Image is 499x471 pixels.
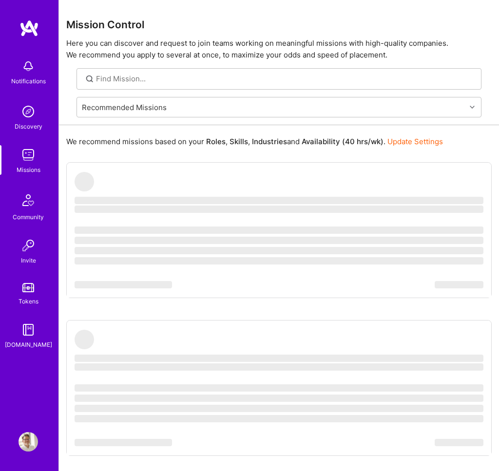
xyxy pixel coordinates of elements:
a: Update Settings [387,137,443,146]
div: Missions [17,165,40,175]
i: icon SearchGrey [84,74,96,85]
img: Invite [19,236,38,255]
div: Notifications [11,76,46,86]
b: Roles [206,137,226,146]
div: Invite [21,255,36,265]
img: teamwork [19,145,38,165]
b: Availability (40 hrs/wk) [302,137,384,146]
div: Community [13,212,44,222]
img: guide book [19,320,38,339]
input: Find Mission... [96,74,474,84]
a: User Avatar [16,432,40,452]
b: Skills [230,137,248,146]
div: Tokens [19,296,38,306]
img: Community [17,188,40,212]
div: [DOMAIN_NAME] [5,339,52,350]
i: icon Chevron [470,105,475,110]
b: Industries [252,137,287,146]
img: logo [19,19,39,37]
img: tokens [22,283,34,292]
div: Discovery [15,121,42,132]
img: bell [19,57,38,76]
p: Here you can discover and request to join teams working on meaningful missions with high-quality ... [66,38,492,61]
p: We recommend missions based on your , , and . [66,136,443,147]
img: discovery [19,102,38,121]
img: User Avatar [19,432,38,452]
div: Recommended Missions [82,102,167,112]
h3: Mission Control [66,19,492,31]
